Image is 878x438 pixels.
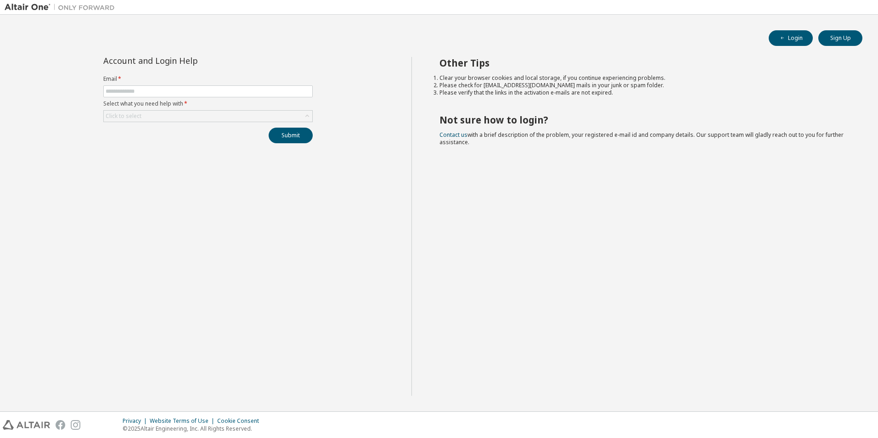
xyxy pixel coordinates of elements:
img: instagram.svg [71,420,80,430]
div: Account and Login Help [103,57,271,64]
img: altair_logo.svg [3,420,50,430]
div: Click to select [104,111,312,122]
img: Altair One [5,3,119,12]
div: Click to select [106,112,141,120]
a: Contact us [439,131,467,139]
li: Please check for [EMAIL_ADDRESS][DOMAIN_NAME] mails in your junk or spam folder. [439,82,846,89]
h2: Other Tips [439,57,846,69]
h2: Not sure how to login? [439,114,846,126]
button: Submit [269,128,313,143]
p: © 2025 Altair Engineering, Inc. All Rights Reserved. [123,425,265,432]
img: facebook.svg [56,420,65,430]
button: Sign Up [818,30,862,46]
li: Clear your browser cookies and local storage, if you continue experiencing problems. [439,74,846,82]
button: Login [769,30,813,46]
label: Email [103,75,313,83]
div: Website Terms of Use [150,417,217,425]
div: Privacy [123,417,150,425]
li: Please verify that the links in the activation e-mails are not expired. [439,89,846,96]
span: with a brief description of the problem, your registered e-mail id and company details. Our suppo... [439,131,844,146]
div: Cookie Consent [217,417,265,425]
label: Select what you need help with [103,100,313,107]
